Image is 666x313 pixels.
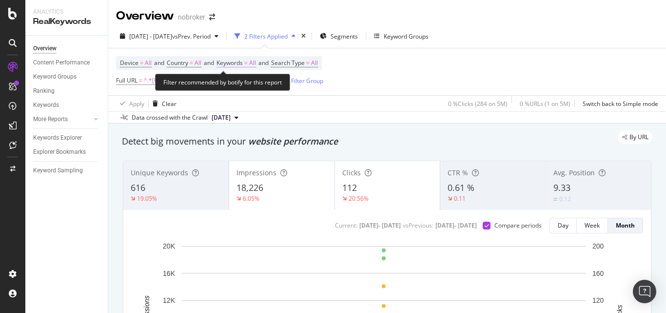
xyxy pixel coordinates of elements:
[258,59,269,67] span: and
[236,182,263,193] span: 18,226
[163,242,176,250] text: 20K
[33,72,77,82] div: Keyword Groups
[212,113,231,122] span: 2025 Sep. 1st
[33,100,59,110] div: Keywords
[195,56,201,70] span: All
[139,76,142,84] span: =
[208,112,242,124] button: [DATE]
[592,242,604,250] text: 200
[299,31,308,41] div: times
[131,168,188,177] span: Unique Keywords
[131,182,145,193] span: 616
[279,77,323,85] div: Add Filter Group
[359,221,401,230] div: [DATE] - [DATE]
[608,218,643,233] button: Month
[592,270,604,277] text: 160
[129,32,172,41] span: [DATE] - [DATE]
[316,28,362,44] button: Segments
[559,195,571,203] div: 0.12
[585,221,600,230] div: Week
[33,8,100,16] div: Analytics
[33,100,101,110] a: Keywords
[154,59,164,67] span: and
[335,221,357,230] div: Current:
[33,133,82,143] div: Keywords Explorer
[577,218,608,233] button: Week
[190,59,193,67] span: =
[137,194,157,203] div: 19.05%
[618,130,652,144] div: legacy label
[435,221,477,230] div: [DATE] - [DATE]
[33,147,86,157] div: Explorer Bookmarks
[132,113,208,122] div: Data crossed with the Crawl
[243,194,259,203] div: 6.05%
[167,59,188,67] span: Country
[33,133,101,143] a: Keywords Explorer
[162,100,176,108] div: Clear
[553,168,595,177] span: Avg. Position
[454,194,466,203] div: 0.11
[129,100,144,108] div: Apply
[370,28,432,44] button: Keyword Groups
[549,218,577,233] button: Day
[231,28,299,44] button: 2 Filters Applied
[306,59,310,67] span: =
[116,76,137,84] span: Full URL
[236,168,276,177] span: Impressions
[342,168,361,177] span: Clicks
[144,74,214,87] span: ^.*[URL][DOMAIN_NAME]
[33,58,101,68] a: Content Performance
[553,182,570,193] span: 9.33
[33,43,101,54] a: Overview
[120,59,138,67] span: Device
[448,100,508,108] div: 0 % Clicks ( 284 on 5M )
[33,86,55,96] div: Ranking
[331,32,358,41] span: Segments
[629,134,648,140] span: By URL
[33,72,101,82] a: Keyword Groups
[33,43,57,54] div: Overview
[558,221,568,230] div: Day
[140,59,143,67] span: =
[384,32,429,41] div: Keyword Groups
[33,16,100,27] div: RealKeywords
[579,96,658,111] button: Switch back to Simple mode
[633,280,656,303] div: Open Intercom Messenger
[244,32,288,41] div: 2 Filters Applied
[448,168,468,177] span: CTR %
[145,56,152,70] span: All
[33,166,101,176] a: Keyword Sampling
[33,147,101,157] a: Explorer Bookmarks
[33,114,91,125] a: More Reports
[116,28,222,44] button: [DATE] - [DATE]vsPrev. Period
[553,198,557,201] img: Equal
[216,59,243,67] span: Keywords
[178,12,205,22] div: nobroker
[616,221,635,230] div: Month
[583,100,658,108] div: Switch back to Simple mode
[520,100,570,108] div: 0 % URLs ( 1 on 5M )
[172,32,211,41] span: vs Prev. Period
[249,56,256,70] span: All
[592,296,604,304] text: 120
[149,96,176,111] button: Clear
[33,114,68,125] div: More Reports
[163,270,176,277] text: 16K
[204,59,214,67] span: and
[33,86,101,96] a: Ranking
[163,296,176,304] text: 12K
[116,96,144,111] button: Apply
[155,74,290,91] div: Filter recommended by botify for this report
[403,221,433,230] div: vs Previous :
[209,14,215,21] div: arrow-right-arrow-left
[448,182,474,193] span: 0.61 %
[116,8,174,24] div: Overview
[266,75,323,86] button: Add Filter Group
[349,194,369,203] div: 20.56%
[494,221,542,230] div: Compare periods
[244,59,248,67] span: =
[33,58,90,68] div: Content Performance
[33,166,83,176] div: Keyword Sampling
[311,56,318,70] span: All
[342,182,357,193] span: 112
